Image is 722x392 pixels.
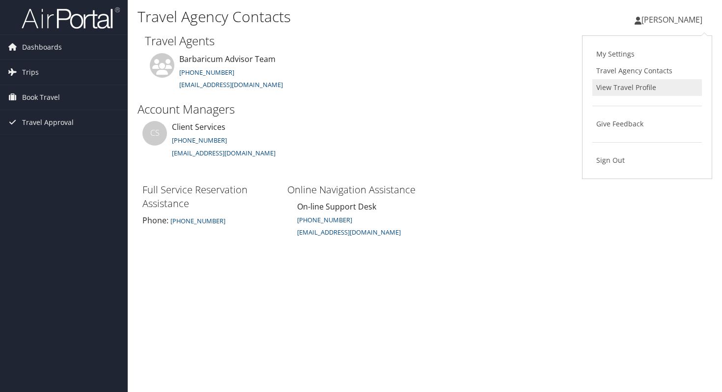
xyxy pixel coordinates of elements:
[145,32,705,49] h2: Travel Agents
[297,228,401,237] small: [EMAIL_ADDRESS][DOMAIN_NAME]
[22,110,74,135] span: Travel Approval
[592,46,702,62] a: My Settings
[22,35,62,60] span: Dashboards
[297,226,401,237] a: [EMAIL_ADDRESS][DOMAIN_NAME]
[172,149,276,157] a: [EMAIL_ADDRESS][DOMAIN_NAME]
[142,214,278,226] div: Phone:
[172,121,225,132] span: Client Services
[297,201,376,212] span: On-line Support Desk
[170,216,225,225] small: [PHONE_NUMBER]
[592,79,702,96] a: View Travel Profile
[635,5,712,34] a: [PERSON_NAME]
[592,116,702,132] a: Give Feedback
[179,68,234,77] a: [PHONE_NUMBER]
[287,183,422,197] h3: Online Navigation Assistance
[179,54,276,64] span: Barbaricum Advisor Team
[22,60,39,85] span: Trips
[641,14,702,25] span: [PERSON_NAME]
[172,136,227,145] a: [PHONE_NUMBER]
[142,121,167,146] div: CS
[592,152,702,169] a: Sign Out
[22,85,60,110] span: Book Travel
[297,215,352,224] a: [PHONE_NUMBER]
[592,62,702,79] a: Travel Agency Contacts
[179,80,283,89] a: [EMAIL_ADDRESS][DOMAIN_NAME]
[142,183,278,211] h3: Full Service Reservation Assistance
[22,6,120,30] img: airportal-logo.png
[138,6,521,27] h1: Travel Agency Contacts
[168,215,225,226] a: [PHONE_NUMBER]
